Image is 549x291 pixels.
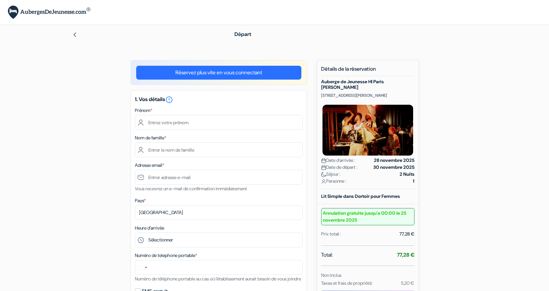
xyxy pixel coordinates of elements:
[321,179,326,184] img: user_icon.svg
[321,193,400,199] b: Lit Simple dans Dortoir pour Femmes
[135,197,146,204] label: Pays
[321,79,414,90] h5: Auberge de Jeunesse HI Paris [PERSON_NAME]
[321,93,414,98] p: [STREET_ADDRESS][PERSON_NAME]
[321,172,326,177] img: moon.svg
[321,231,341,237] div: Prix total :
[374,157,414,164] strong: 28 novembre 2025
[321,165,326,170] img: calendar.svg
[135,225,164,232] label: Heure d'arrivée
[321,251,333,259] span: Total:
[321,164,357,171] span: Date de départ :
[72,32,77,37] img: left_arrow.svg
[397,251,414,258] strong: 77,28 €
[321,280,373,286] small: Taxes et frais de propriété:
[135,142,303,157] input: Entrer le nom de famille
[135,96,303,104] h5: 1. Vos détails
[136,66,301,80] a: Réservez plus vite en vous connectant
[234,31,251,38] span: Départ
[135,115,303,130] input: Entrez votre prénom
[321,158,326,163] img: calendar.svg
[135,162,164,169] label: Adresse email
[321,178,346,185] span: Personne :
[135,186,247,192] small: Vous recevrez un e-mail de confirmation immédiatement
[135,134,166,141] label: Nom de famille
[373,164,414,171] strong: 30 novembre 2025
[321,272,341,278] small: Non inclus
[135,276,301,282] small: Numéro de téléphone portable au cas où l'établissement aurait besoin de vous joindre
[8,6,90,19] img: AubergesDeJeunesse.com
[135,170,303,185] input: Entrer adresse e-mail
[321,208,414,225] small: Annulation gratuite jusqu'a 00:00 le 25 novembre 2025
[165,96,173,103] a: error_outline
[413,178,414,185] strong: 1
[165,96,173,104] i: error_outline
[135,107,152,114] label: Prénom
[321,171,341,178] span: Séjour :
[321,66,414,76] h5: Détails de la réservation
[400,171,414,178] strong: 2 Nuits
[401,280,414,286] small: 5,20 €
[135,260,150,274] button: Select country
[399,231,414,237] div: 77,28 €
[135,252,197,259] label: Numéro de telephone portable
[321,157,355,164] span: Date d'arrivée :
